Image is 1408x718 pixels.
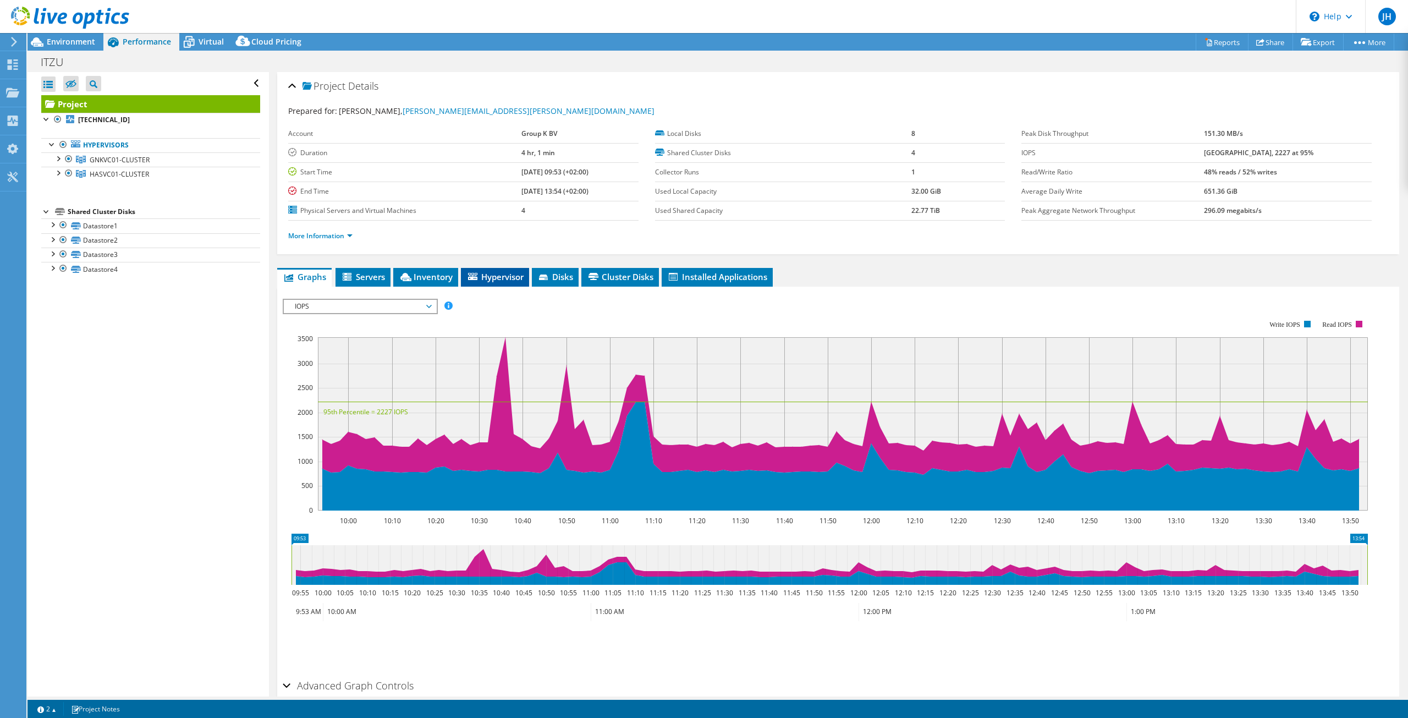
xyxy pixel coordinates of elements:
text: 13:30 [1252,588,1269,598]
b: 48% reads / 52% writes [1204,167,1277,177]
b: 22.77 TiB [911,206,940,215]
text: 2500 [298,383,313,392]
text: 11:00 [602,516,619,525]
text: 10:45 [515,588,532,598]
a: Reports [1196,34,1248,51]
text: 12:00 [850,588,867,598]
b: [DATE] 09:53 (+02:00) [521,167,588,177]
text: 3000 [298,359,313,368]
text: 13:50 [1341,588,1358,598]
text: 09:55 [292,588,309,598]
a: [PERSON_NAME][EMAIL_ADDRESS][PERSON_NAME][DOMAIN_NAME] [403,106,654,116]
text: 12:55 [1096,588,1113,598]
span: Performance [123,36,171,47]
text: 10:40 [493,588,510,598]
span: Virtual [199,36,224,47]
text: 12:30 [984,588,1001,598]
a: More Information [288,231,353,240]
b: [DATE] 13:54 (+02:00) [521,187,588,196]
text: 13:30 [1255,516,1272,525]
label: Used Local Capacity [655,186,911,197]
text: 11:20 [689,516,706,525]
text: 11:10 [645,516,662,525]
a: Datastore4 [41,262,260,276]
text: 11:30 [716,588,733,598]
text: 12:40 [1028,588,1046,598]
b: [GEOGRAPHIC_DATA], 2227 at 95% [1204,148,1313,157]
b: 151.30 MB/s [1204,129,1243,138]
text: 12:50 [1074,588,1091,598]
text: 11:55 [828,588,845,598]
text: 12:30 [994,516,1011,525]
span: Installed Applications [667,271,767,282]
text: 13:10 [1163,588,1180,598]
text: 11:30 [732,516,749,525]
label: Read/Write Ratio [1021,167,1204,178]
text: 11:25 [694,588,711,598]
text: 1000 [298,457,313,466]
label: Account [288,128,521,139]
a: [TECHNICAL_ID] [41,113,260,127]
a: Project Notes [63,702,128,716]
span: Cluster Disks [587,271,653,282]
text: 10:40 [514,516,531,525]
text: 12:10 [895,588,912,598]
a: GNKVC01-CLUSTER [41,152,260,167]
text: 12:15 [917,588,934,598]
text: 12:20 [939,588,956,598]
b: 296.09 megabits/s [1204,206,1262,215]
span: Servers [341,271,385,282]
span: Details [348,79,378,92]
label: Used Shared Capacity [655,205,911,216]
text: 13:45 [1319,588,1336,598]
b: 1 [911,167,915,177]
text: 13:40 [1296,588,1313,598]
text: 10:55 [560,588,577,598]
b: [TECHNICAL_ID] [78,115,130,124]
text: 11:50 [806,588,823,598]
span: HASVC01-CLUSTER [90,169,149,179]
text: 12:45 [1051,588,1068,598]
text: 13:35 [1274,588,1291,598]
label: Physical Servers and Virtual Machines [288,205,521,216]
b: 651.36 GiB [1204,187,1237,196]
text: 11:40 [761,588,778,598]
label: Start Time [288,167,521,178]
text: 10:20 [404,588,421,598]
text: 10:05 [337,588,354,598]
text: 13:50 [1342,516,1359,525]
text: 10:30 [448,588,465,598]
text: 0 [309,506,313,515]
text: 11:00 [582,588,599,598]
a: Hypervisors [41,138,260,152]
text: 10:00 [340,516,357,525]
b: 32.00 GiB [911,187,941,196]
text: 13:10 [1168,516,1185,525]
a: More [1343,34,1394,51]
text: 12:40 [1037,516,1054,525]
text: Read IOPS [1323,321,1352,328]
label: Peak Aggregate Network Throughput [1021,205,1204,216]
label: IOPS [1021,147,1204,158]
span: Disks [537,271,573,282]
text: 11:35 [739,588,756,598]
text: 10:00 [315,588,332,598]
text: 11:20 [672,588,689,598]
text: 10:30 [471,516,488,525]
text: 13:15 [1185,588,1202,598]
text: 11:10 [627,588,644,598]
label: End Time [288,186,521,197]
a: Project [41,95,260,113]
text: 13:00 [1118,588,1135,598]
b: Group K BV [521,129,557,138]
label: Duration [288,147,521,158]
a: 2 [30,702,64,716]
label: Average Daily Write [1021,186,1204,197]
text: 11:40 [776,516,793,525]
text: 10:20 [427,516,444,525]
text: 10:25 [426,588,443,598]
a: Export [1292,34,1344,51]
text: 12:25 [962,588,979,598]
b: 4 [911,148,915,157]
h1: ITZU [36,56,80,68]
